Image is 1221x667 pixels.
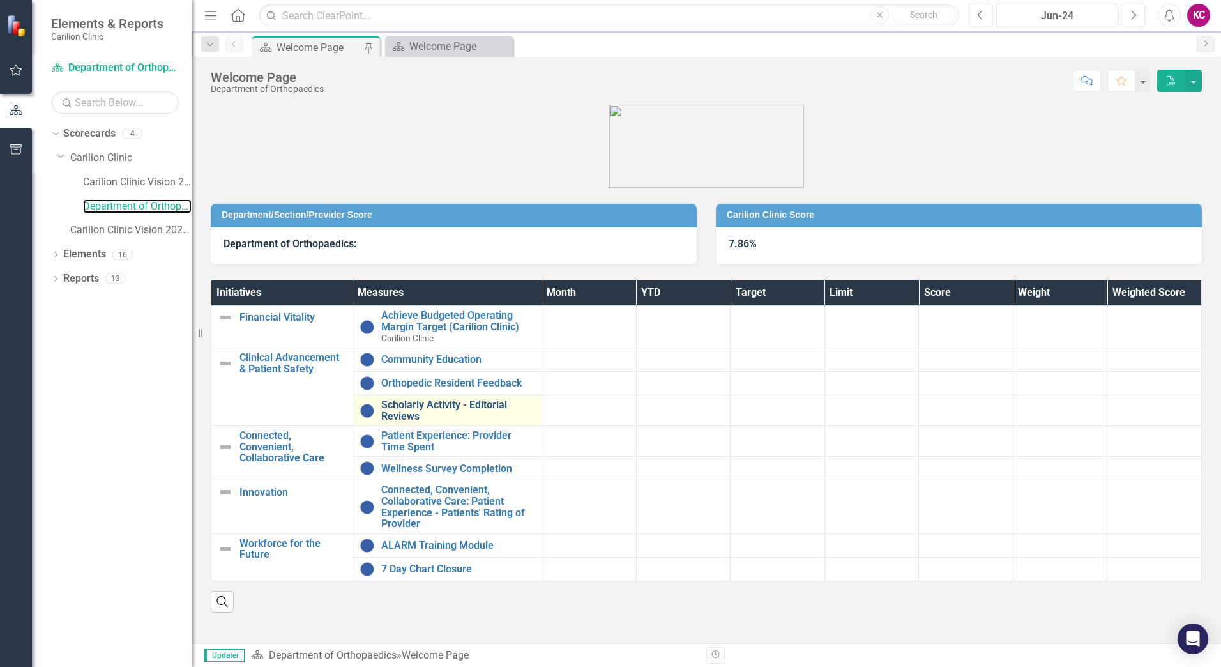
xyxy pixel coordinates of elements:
td: Double-Click to Edit Right Click for Context Menu [353,533,542,557]
div: Open Intercom Messenger [1178,624,1208,654]
span: Elements & Reports [51,16,163,31]
strong: 7.86% [729,238,757,250]
a: Wellness Survey Completion [381,463,535,475]
td: Double-Click to Edit Right Click for Context Menu [353,306,542,348]
td: Double-Click to Edit Right Click for Context Menu [211,348,353,426]
a: Scorecards [63,126,116,141]
a: Department of Orthopaedics [51,61,179,75]
a: Innovation [239,487,346,498]
a: Connected, Convenient, Collaborative Care: Patient Experience - Patients' Rating of Provider [381,484,535,529]
img: Not Defined [218,356,233,371]
span: Carilion Clinic [381,333,434,343]
td: Double-Click to Edit Right Click for Context Menu [353,457,542,480]
td: Double-Click to Edit Right Click for Context Menu [211,306,353,348]
img: Not Defined [218,484,233,500]
a: Department of Orthopaedics [83,199,192,214]
td: Double-Click to Edit Right Click for Context Menu [353,372,542,395]
a: Carilion Clinic [70,151,192,165]
div: Welcome Page [277,40,361,56]
div: 13 [105,273,126,284]
div: Welcome Page [402,649,469,661]
div: » [251,648,697,663]
td: Double-Click to Edit Right Click for Context Menu [353,348,542,372]
div: Welcome Page [211,70,324,84]
a: 7 Day Chart Closure [381,563,535,575]
td: Double-Click to Edit Right Click for Context Menu [353,395,542,426]
button: Search [892,6,956,24]
img: Not Defined [218,440,233,455]
div: Welcome Page [409,38,510,54]
img: No Information [360,434,375,449]
button: KC [1187,4,1210,27]
a: Workforce for the Future [239,538,346,560]
small: Carilion Clinic [51,31,163,42]
img: No Information [360,352,375,367]
a: Welcome Page [388,38,510,54]
img: No Information [360,319,375,335]
h3: Carilion Clinic Score [727,210,1195,220]
img: No Information [360,403,375,418]
a: Patient Experience: Provider Time Spent [381,430,535,452]
div: 4 [122,128,142,139]
a: Elements [63,247,106,262]
a: Achieve Budgeted Operating Margin Target (Carilion Clinic) [381,310,535,332]
td: Double-Click to Edit Right Click for Context Menu [211,426,353,480]
a: Department of Orthopaedics [269,649,397,661]
a: Reports [63,272,99,286]
img: No Information [360,376,375,391]
td: Double-Click to Edit Right Click for Context Menu [211,480,353,533]
div: Jun-24 [1001,8,1114,24]
img: No Information [360,461,375,476]
input: Search Below... [51,91,179,114]
a: Community Education [381,354,535,365]
a: ALARM Training Module [381,540,535,551]
img: ClearPoint Strategy [6,15,29,37]
a: Connected, Convenient, Collaborative Care [239,430,346,464]
td: Double-Click to Edit Right Click for Context Menu [353,480,542,533]
div: 16 [112,249,133,260]
img: Not Defined [218,541,233,556]
a: Carilion Clinic Vision 2025 (Full Version) [70,223,192,238]
img: No Information [360,500,375,515]
a: Clinical Advancement & Patient Safety [239,352,346,374]
img: No Information [360,562,375,577]
input: Search ClearPoint... [259,4,959,27]
button: Jun-24 [996,4,1118,27]
a: Orthopedic Resident Feedback [381,378,535,389]
td: Double-Click to Edit Right Click for Context Menu [211,533,353,581]
img: Not Defined [218,310,233,325]
span: Search [910,10,937,20]
a: Scholarly Activity - Editorial Reviews [381,399,535,422]
img: No Information [360,538,375,553]
a: Carilion Clinic Vision 2025 Scorecard [83,175,192,190]
a: Financial Vitality [239,312,346,323]
h3: Department/Section/Provider Score [222,210,690,220]
strong: Department of Orthopaedics: [224,238,356,250]
img: carilion%20clinic%20logo%202.0.png [609,105,804,188]
td: Double-Click to Edit Right Click for Context Menu [353,426,542,457]
span: Updater [204,649,245,662]
td: Double-Click to Edit Right Click for Context Menu [353,557,542,581]
div: Department of Orthopaedics [211,84,324,94]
